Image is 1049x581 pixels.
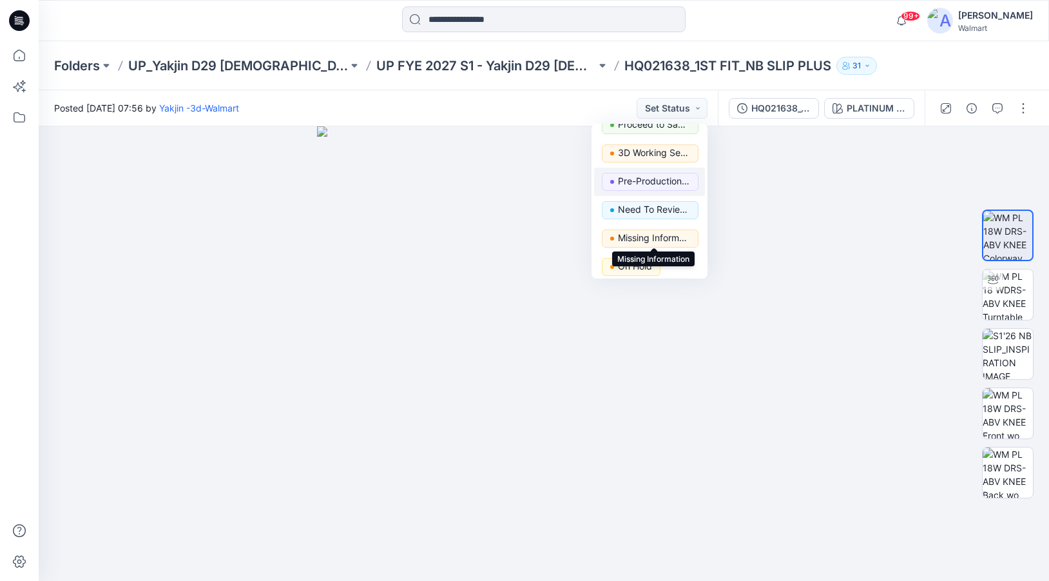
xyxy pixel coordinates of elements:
p: Need To Review - Design/PD/Tech [618,201,690,218]
p: HQ021638_1ST FIT_NB SLIP PLUS [624,57,831,75]
div: PLATINUM SILVER HEATHER BC02 [847,101,906,115]
p: Pre-Production Approved [618,173,690,190]
a: Yakjin -3d-Walmart [159,103,239,113]
a: UP FYE 2027 S1 - Yakjin D29 [DEMOGRAPHIC_DATA] Sleepwear [376,57,596,75]
img: WM PL 18W DRS-ABV KNEE Colorway wo Avatar [983,211,1032,260]
div: [PERSON_NAME] [958,8,1033,23]
p: 3D Working Session - Need to Review [618,144,690,161]
img: WM PL 18 WDRS-ABV KNEE Turntable with Avatar [983,270,1033,320]
img: eyJhbGciOiJIUzI1NiIsImtpZCI6IjAiLCJzbHQiOiJzZXMiLCJ0eXAiOiJKV1QifQ.eyJkYXRhIjp7InR5cGUiOiJzdG9yYW... [317,126,771,581]
a: UP_Yakjin D29 [DEMOGRAPHIC_DATA] Sleep [128,57,348,75]
img: WM PL 18W DRS-ABV KNEE Back wo Avatar [983,448,1033,498]
div: HQ021638_1ST FIT_NB SLIP PLUS [751,101,811,115]
img: avatar [927,8,953,34]
p: Missing Information [618,230,690,246]
span: Posted [DATE] 07:56 by [54,101,239,115]
button: HQ021638_1ST FIT_NB SLIP PLUS [729,98,819,119]
button: Details [961,98,982,119]
p: On Hold [618,258,652,275]
button: PLATINUM SILVER HEATHER BC02 [824,98,914,119]
img: WM PL 18W DRS-ABV KNEE Front wo Avatar [983,388,1033,438]
p: 31 [852,59,861,73]
div: Walmart [958,23,1033,33]
button: 31 [836,57,877,75]
a: Folders [54,57,100,75]
p: Proceed to Sample [618,116,690,133]
img: S1'26 NB SLIP_INSPIRATION IMAGE [983,329,1033,379]
span: 99+ [901,11,920,21]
